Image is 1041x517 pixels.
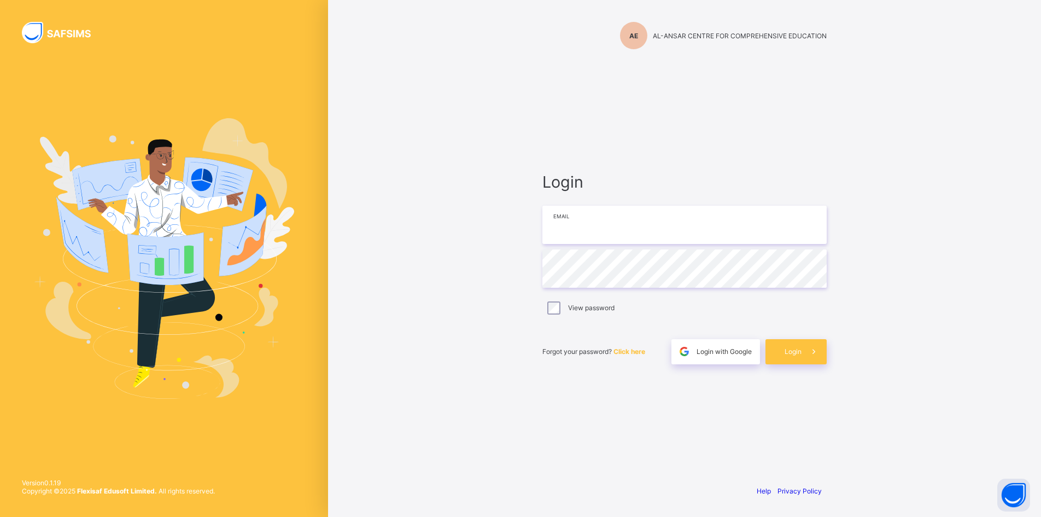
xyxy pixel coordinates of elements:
[22,487,215,495] span: Copyright © 2025 All rights reserved.
[22,479,215,487] span: Version 0.1.19
[629,32,638,40] span: AE
[785,347,802,356] span: Login
[613,347,645,356] a: Click here
[678,345,691,358] img: google.396cfc9801f0270233282035f929180a.svg
[542,347,645,356] span: Forgot your password?
[757,487,771,495] a: Help
[77,487,157,495] strong: Flexisaf Edusoft Limited.
[777,487,822,495] a: Privacy Policy
[997,479,1030,512] button: Open asap
[34,118,294,398] img: Hero Image
[568,304,615,312] label: View password
[697,347,752,356] span: Login with Google
[22,22,104,43] img: SAFSIMS Logo
[653,32,827,40] span: AL-ANSAR CENTRE FOR COMPREHENSIVE EDUCATION
[542,172,827,191] span: Login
